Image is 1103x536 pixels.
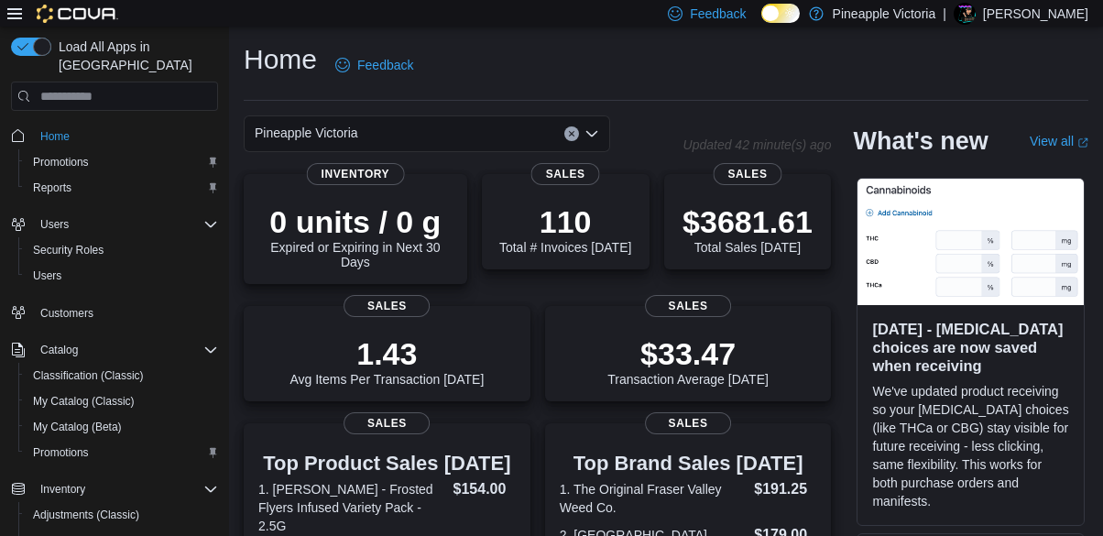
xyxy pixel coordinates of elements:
span: Customers [40,306,93,321]
div: Transaction Average [DATE] [607,335,769,387]
span: Promotions [26,442,218,464]
dd: $154.00 [453,478,516,500]
span: My Catalog (Classic) [26,390,218,412]
div: Kurtis Tingley [954,3,976,25]
span: Reports [26,177,218,199]
a: Feedback [328,47,420,83]
span: Sales [645,412,731,434]
h1: Home [244,41,317,78]
span: Reports [33,180,71,195]
a: Home [33,126,77,148]
h3: Top Brand Sales [DATE] [560,453,817,475]
div: Total # Invoices [DATE] [499,203,631,255]
p: 0 units / 0 g [258,203,453,240]
span: Inventory [40,482,85,497]
span: Security Roles [33,243,104,257]
button: Classification (Classic) [18,363,225,388]
span: My Catalog (Beta) [26,416,218,438]
dd: $191.25 [754,478,816,500]
button: Security Roles [18,237,225,263]
div: Total Sales [DATE] [683,203,813,255]
span: Load All Apps in [GEOGRAPHIC_DATA] [51,38,218,74]
span: Pineapple Victoria [255,122,358,144]
button: Reports [18,175,225,201]
h2: What's new [853,126,988,156]
span: Security Roles [26,239,218,261]
button: Inventory [4,476,225,502]
span: Promotions [33,155,89,170]
span: Users [33,213,218,235]
span: Sales [645,295,731,317]
p: $33.47 [607,335,769,372]
p: 110 [499,203,631,240]
a: Adjustments (Classic) [26,504,147,526]
span: Inventory [307,163,405,185]
button: Home [4,122,225,148]
p: Pineapple Victoria [833,3,936,25]
dt: 1. [PERSON_NAME] - Frosted Flyers Infused Variety Pack - 2.5G [258,480,446,535]
button: My Catalog (Beta) [18,414,225,440]
p: Updated 42 minute(s) ago [683,137,832,152]
svg: External link [1077,137,1088,148]
a: My Catalog (Beta) [26,416,129,438]
span: Sales [714,163,782,185]
a: Reports [26,177,79,199]
h3: Top Product Sales [DATE] [258,453,516,475]
button: Users [33,213,76,235]
a: Promotions [26,442,96,464]
span: Promotions [26,151,218,173]
button: Catalog [4,337,225,363]
span: Feedback [690,5,746,23]
span: Promotions [33,445,89,460]
span: Sales [344,295,430,317]
p: | [943,3,946,25]
span: Users [33,268,61,283]
button: Clear input [564,126,579,141]
a: My Catalog (Classic) [26,390,142,412]
span: Customers [33,301,218,324]
a: View allExternal link [1030,134,1088,148]
h3: [DATE] - [MEDICAL_DATA] choices are now saved when receiving [872,320,1069,375]
span: Adjustments (Classic) [33,508,139,522]
span: Feedback [357,56,413,74]
span: Home [33,124,218,147]
a: Security Roles [26,239,111,261]
p: $3681.61 [683,203,813,240]
button: Users [4,212,225,237]
span: Home [40,129,70,144]
span: Inventory [33,478,218,500]
span: Users [26,265,218,287]
dt: 1. The Original Fraser Valley Weed Co. [560,480,748,517]
span: Catalog [40,343,78,357]
button: My Catalog (Classic) [18,388,225,414]
span: Sales [531,163,600,185]
button: Promotions [18,149,225,175]
button: Adjustments (Classic) [18,502,225,528]
button: Catalog [33,339,85,361]
span: Sales [344,412,430,434]
a: Customers [33,302,101,324]
span: Classification (Classic) [26,365,218,387]
a: Promotions [26,151,96,173]
p: We've updated product receiving so your [MEDICAL_DATA] choices (like THCa or CBG) stay visible fo... [872,382,1069,510]
a: Users [26,265,69,287]
img: Cova [37,5,118,23]
span: Users [40,217,69,232]
button: Promotions [18,440,225,465]
button: Users [18,263,225,289]
button: Open list of options [584,126,599,141]
button: Customers [4,300,225,326]
input: Dark Mode [761,4,800,23]
span: Adjustments (Classic) [26,504,218,526]
div: Avg Items Per Transaction [DATE] [289,335,484,387]
button: Inventory [33,478,93,500]
a: Classification (Classic) [26,365,151,387]
div: Expired or Expiring in Next 30 Days [258,203,453,269]
span: My Catalog (Classic) [33,394,135,409]
p: 1.43 [289,335,484,372]
span: Classification (Classic) [33,368,144,383]
span: Catalog [33,339,218,361]
span: My Catalog (Beta) [33,420,122,434]
p: [PERSON_NAME] [983,3,1088,25]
